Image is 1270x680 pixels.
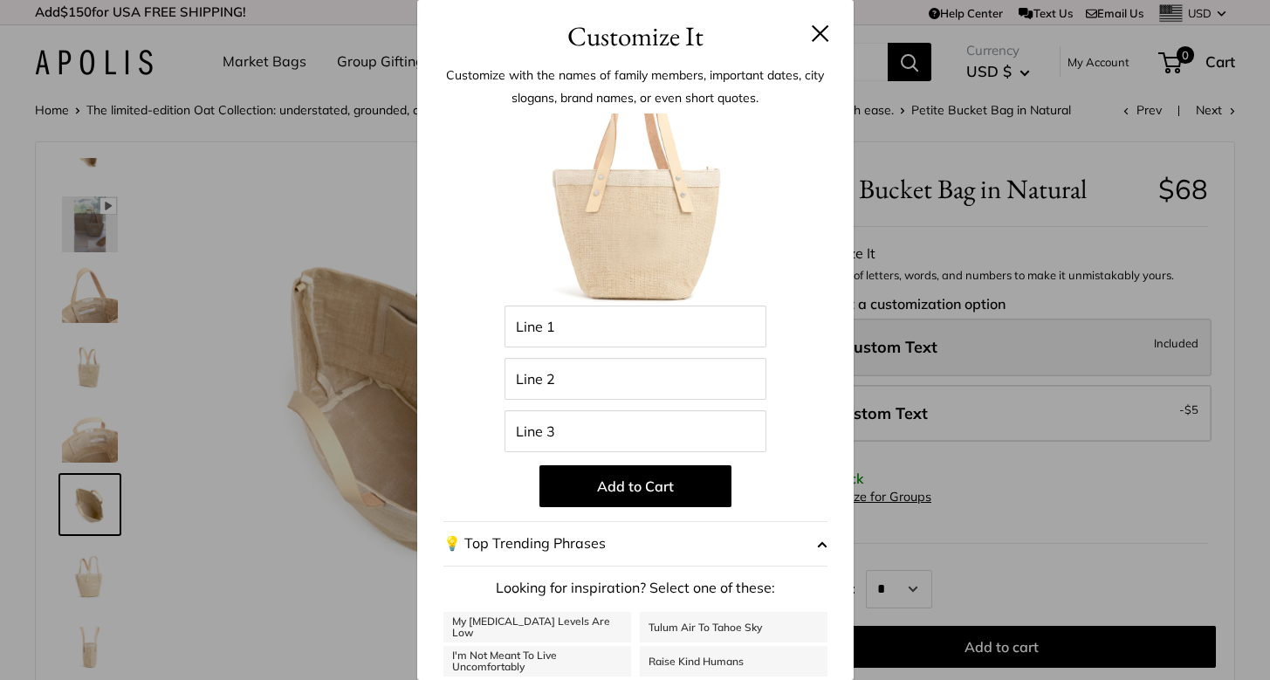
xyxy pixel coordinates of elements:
[640,646,827,677] a: Raise Kind Humans
[443,64,827,109] p: Customize with the names of family members, important dates, city slogans, brand names, or even s...
[443,16,827,57] h3: Customize It
[443,521,827,567] button: 💡 Top Trending Phrases
[640,612,827,642] a: Tulum Air To Tahoe Sky
[443,575,827,601] p: Looking for inspiration? Select one of these:
[443,646,631,677] a: I'm Not Meant To Live Uncomfortably
[539,465,731,507] button: Add to Cart
[443,612,631,642] a: My [MEDICAL_DATA] Levels Are Low
[539,113,731,306] img: petite-bucket-cust.jpg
